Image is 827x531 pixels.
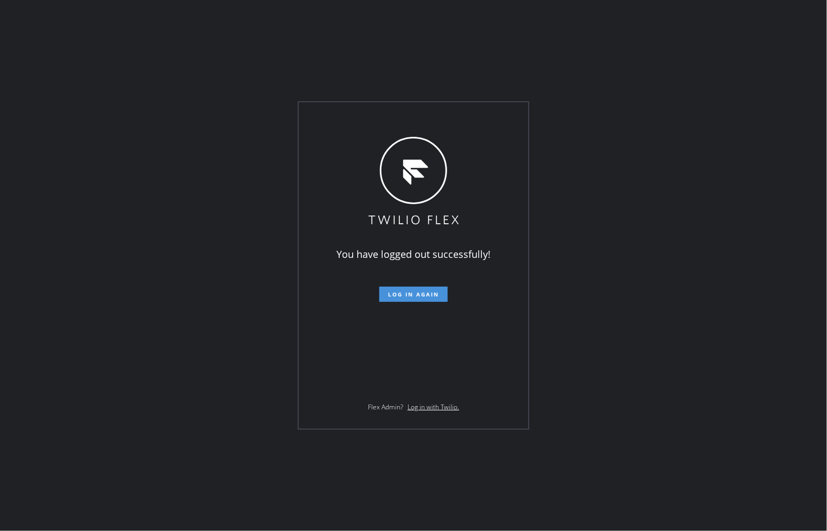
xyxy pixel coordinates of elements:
a: Log in with Twilio. [408,402,459,412]
span: Flex Admin? [368,402,403,412]
span: Log in again [388,290,439,298]
button: Log in again [379,287,448,302]
span: You have logged out successfully! [336,248,491,261]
